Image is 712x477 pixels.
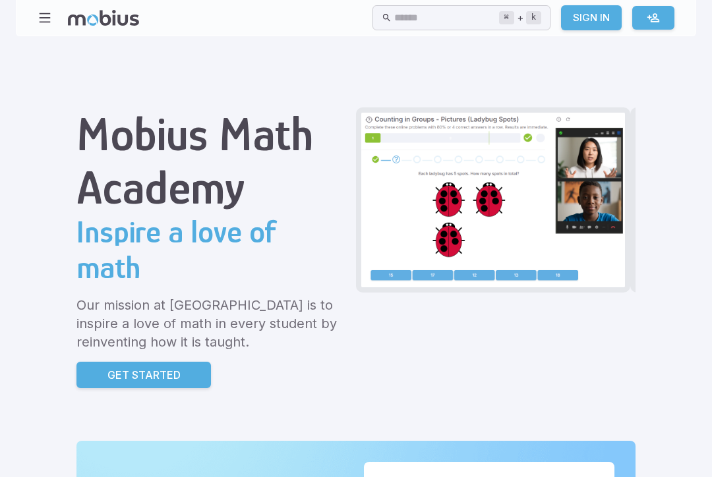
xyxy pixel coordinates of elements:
[76,362,211,388] a: Get Started
[526,11,541,24] kbd: k
[76,214,345,285] h2: Inspire a love of math
[76,296,345,351] p: Our mission at [GEOGRAPHIC_DATA] is to inspire a love of math in every student by reinventing how...
[76,107,345,214] h1: Mobius Math Academy
[107,367,181,383] p: Get Started
[499,10,541,26] div: +
[499,11,514,24] kbd: ⌘
[561,5,622,30] a: Sign In
[361,113,625,287] img: Grade 2 Class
